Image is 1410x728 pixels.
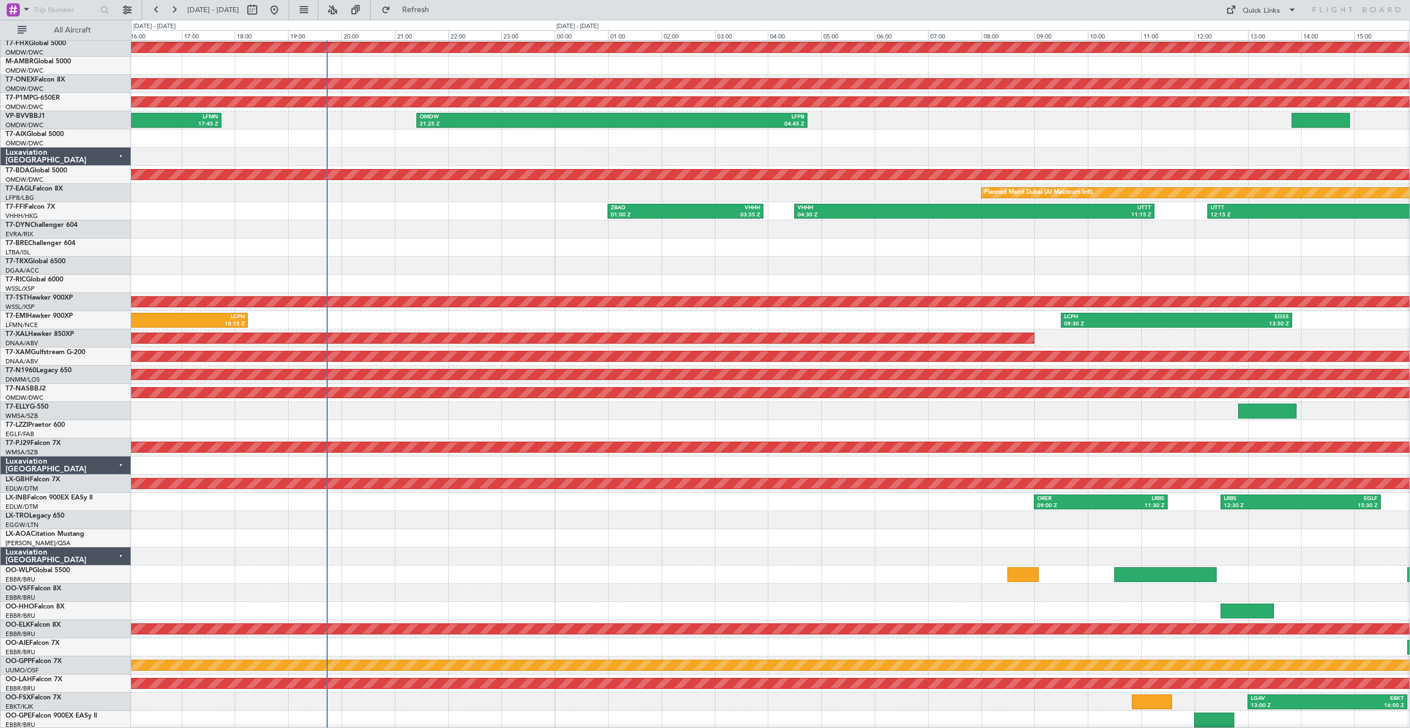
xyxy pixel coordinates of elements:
[6,121,44,129] a: OMDW/DWC
[556,22,599,31] div: [DATE] - [DATE]
[6,167,30,174] span: T7-BDA
[6,640,29,646] span: OO-AIE
[6,476,60,483] a: LX-GBHFalcon 7X
[6,630,35,638] a: EBBR/BRU
[6,276,26,283] span: T7-RIC
[501,30,555,40] div: 23:00
[393,6,439,14] span: Refresh
[6,240,28,247] span: T7-BRE
[798,204,974,212] div: VHHH
[6,194,34,202] a: LFPB/LBG
[6,394,44,402] a: OMDW/DWC
[6,495,93,501] a: LX-INBFalcon 900EX EASy II
[6,666,39,675] a: UUMO/OSF
[6,313,27,319] span: T7-EMI
[6,503,38,511] a: EDLW/DTM
[6,295,27,301] span: T7-TST
[6,357,38,366] a: DNAA/ABV
[6,230,33,238] a: EVRA/RIX
[6,485,38,493] a: EDLW/DTM
[981,30,1035,40] div: 08:00
[6,367,36,374] span: T7-N1960
[6,131,26,138] span: T7-AIX
[6,95,33,101] span: T7-P1MP
[6,585,61,592] a: OO-VSFFalcon 8X
[6,476,30,483] span: LX-GBH
[6,186,63,192] a: T7-EAGLFalcon 8X
[6,604,64,610] a: OO-HHOFalcon 8X
[6,40,29,47] span: T7-FHX
[6,604,34,610] span: OO-HHO
[6,139,44,148] a: OMDW/DWC
[6,684,35,693] a: EBBR/BRU
[6,658,31,665] span: OO-GPP
[1064,313,1176,321] div: LCPH
[235,30,288,40] div: 18:00
[6,40,66,47] a: T7-FHXGlobal 5000
[448,30,502,40] div: 22:00
[34,2,97,18] input: Trip Number
[6,77,65,83] a: T7-ONEXFalcon 8X
[6,567,70,574] a: OO-WLPGlobal 5500
[6,85,44,93] a: OMDW/DWC
[6,422,28,428] span: T7-LZZI
[6,513,64,519] a: LX-TROLegacy 650
[555,30,608,40] div: 00:00
[133,22,176,31] div: [DATE] - [DATE]
[6,585,31,592] span: OO-VSF
[6,77,35,83] span: T7-ONEX
[1141,30,1195,40] div: 11:00
[6,422,65,428] a: T7-LZZIPraetor 600
[6,331,74,338] a: T7-XALHawker 850XP
[1301,495,1378,503] div: EGLF
[974,204,1151,212] div: UTTT
[6,676,62,683] a: OO-LAHFalcon 7X
[6,612,35,620] a: EBBR/BRU
[875,30,928,40] div: 06:00
[6,313,73,319] a: T7-EMIHawker 900XP
[6,222,78,229] a: T7-DYNChallenger 604
[611,204,685,212] div: ZBAD
[6,113,45,119] a: VP-BVVBBJ1
[715,30,768,40] div: 03:00
[6,567,32,574] span: OO-WLP
[685,204,760,212] div: VHHH
[1224,495,1300,503] div: LRBS
[984,184,1093,201] div: Planned Maint Dubai (Al Maktoum Intl)
[6,95,60,101] a: T7-P1MPG-650ER
[6,531,84,537] a: LX-AOACitation Mustang
[6,248,30,257] a: LTBA/ISL
[6,349,85,356] a: T7-XAMGulfstream G-200
[6,430,34,438] a: EGLF/FAB
[6,713,31,719] span: OO-GPE
[928,30,981,40] div: 07:00
[160,313,245,321] div: LCPH
[1251,695,1327,703] div: LGAV
[1243,6,1280,17] div: Quick Links
[6,48,44,57] a: OMDW/DWC
[1064,320,1176,328] div: 09:30 Z
[6,703,33,711] a: EBKT/KJK
[6,58,34,65] span: M-AMBR
[6,58,71,65] a: M-AMBRGlobal 5000
[6,339,38,347] a: DNAA/ABV
[1211,204,1381,212] div: UTTT
[6,412,38,420] a: WMSA/SZB
[612,113,804,121] div: LFPB
[6,295,73,301] a: T7-TSTHawker 900XP
[6,267,39,275] a: DGAA/ACC
[6,694,61,701] a: OO-FSXFalcon 7X
[6,440,61,447] a: T7-PJ29Falcon 7X
[6,222,30,229] span: T7-DYN
[6,331,28,338] span: T7-XAL
[288,30,341,40] div: 19:00
[6,258,66,265] a: T7-TRXGlobal 6500
[685,211,760,219] div: 03:55 Z
[1327,702,1404,710] div: 16:00 Z
[6,594,35,602] a: EBBR/BRU
[1195,30,1248,40] div: 12:00
[6,376,40,384] a: DNMM/LOS
[6,258,28,265] span: T7-TRX
[1101,502,1164,510] div: 11:30 Z
[395,30,448,40] div: 21:00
